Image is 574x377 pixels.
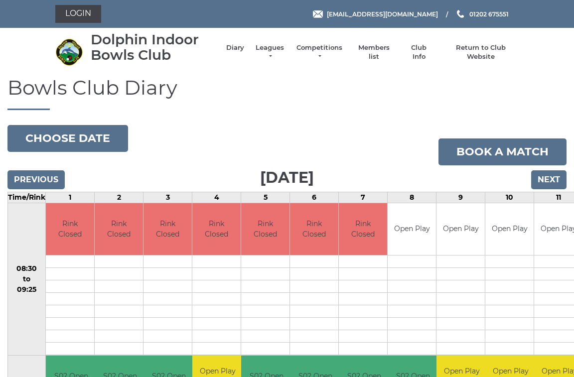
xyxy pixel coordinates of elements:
td: Rink Closed [95,203,143,255]
a: Leagues [254,43,286,61]
a: Book a match [438,138,567,165]
a: Competitions [295,43,343,61]
input: Previous [7,170,65,189]
a: Club Info [405,43,433,61]
td: Open Play [436,203,485,255]
td: Rink Closed [290,203,338,255]
td: Rink Closed [192,203,241,255]
td: 8 [388,192,436,203]
h1: Bowls Club Diary [7,77,567,110]
td: Rink Closed [339,203,387,255]
img: Email [313,10,323,18]
input: Next [531,170,567,189]
td: 7 [339,192,388,203]
span: [EMAIL_ADDRESS][DOMAIN_NAME] [327,10,438,17]
a: Login [55,5,101,23]
td: 1 [46,192,95,203]
td: 08:30 to 09:25 [8,203,46,356]
button: Choose date [7,125,128,152]
td: Rink Closed [143,203,192,255]
img: Dolphin Indoor Bowls Club [55,38,83,66]
td: Time/Rink [8,192,46,203]
img: Phone us [457,10,464,18]
td: 4 [192,192,241,203]
td: 10 [485,192,534,203]
td: 6 [290,192,339,203]
a: Phone us 01202 675551 [455,9,509,19]
td: 2 [95,192,143,203]
td: 3 [143,192,192,203]
span: 01202 675551 [469,10,509,17]
td: Rink Closed [241,203,289,255]
td: Open Play [485,203,534,255]
a: Diary [226,43,244,52]
div: Dolphin Indoor Bowls Club [91,32,216,63]
td: 9 [436,192,485,203]
a: Return to Club Website [443,43,519,61]
td: Open Play [388,203,436,255]
td: 5 [241,192,290,203]
a: Members list [353,43,394,61]
a: Email [EMAIL_ADDRESS][DOMAIN_NAME] [313,9,438,19]
td: Rink Closed [46,203,94,255]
